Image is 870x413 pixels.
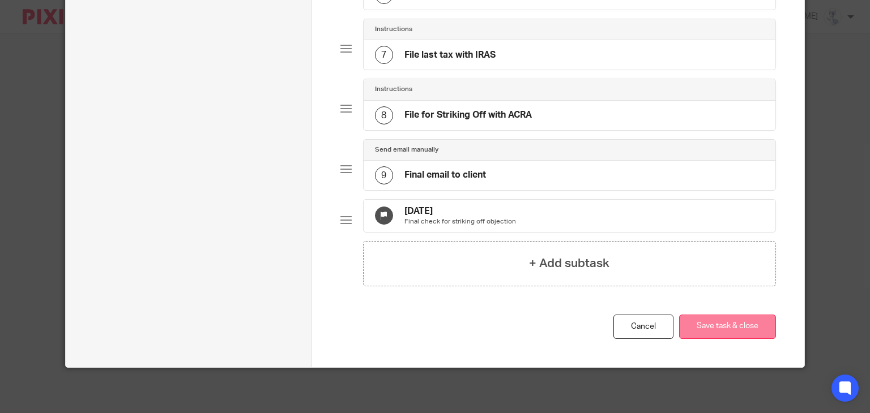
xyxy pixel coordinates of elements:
[375,145,438,154] h4: Send email manually
[529,255,609,272] h4: + Add subtask
[375,46,393,64] div: 7
[375,25,412,34] h4: Instructions
[375,166,393,184] div: 9
[404,109,532,121] h4: File for Striking Off with ACRA
[404,169,486,181] h4: Final email to client
[375,85,412,94] h4: Instructions
[404,49,496,61] h4: File last tax with IRAS
[613,315,673,339] a: Cancel
[404,205,516,217] h4: [DATE]
[679,315,776,339] button: Save task & close
[404,217,516,226] p: Final check for striking off objection
[375,106,393,124] div: 8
